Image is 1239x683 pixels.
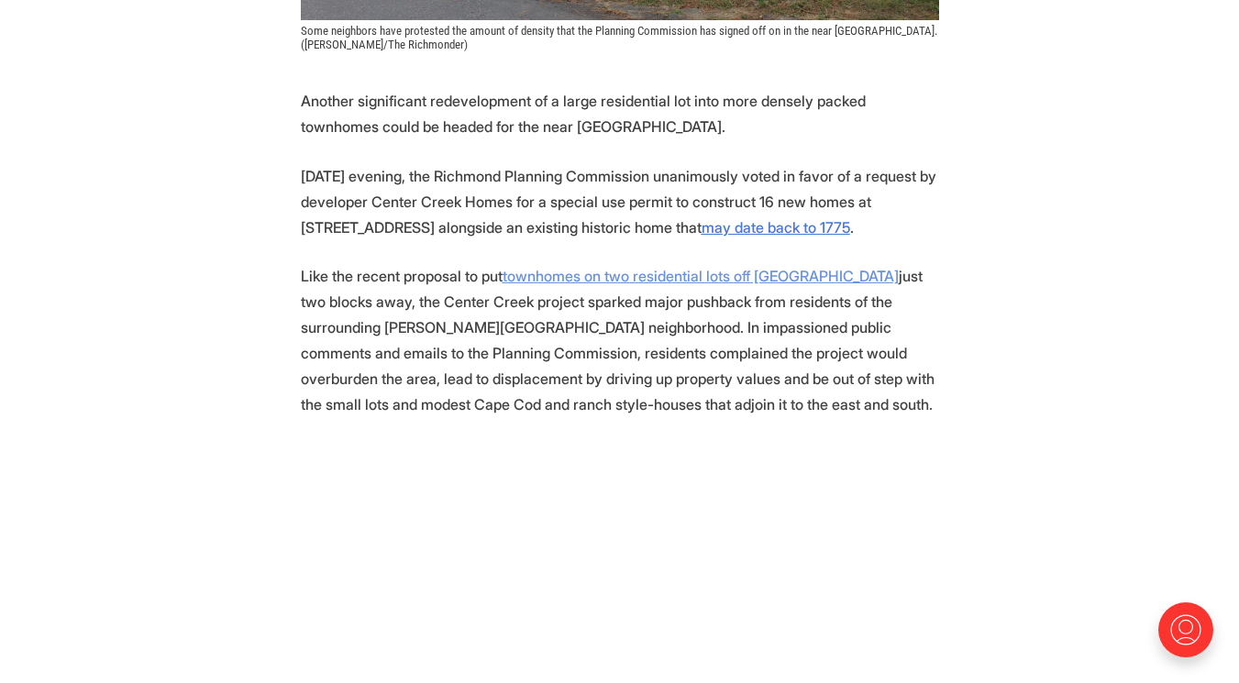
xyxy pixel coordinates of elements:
[503,267,899,285] a: townhomes on two residential lots off [GEOGRAPHIC_DATA]
[1143,593,1239,683] iframe: portal-trigger
[301,263,939,417] p: Like the recent proposal to put just two blocks away, the Center Creek project sparked major push...
[702,218,850,237] a: may date back to 1775
[301,163,939,240] p: [DATE] evening, the Richmond Planning Commission unanimously voted in favor of a request by devel...
[301,24,940,51] span: Some neighbors have protested the amount of density that the Planning Commission has signed off o...
[301,88,939,139] p: Another significant redevelopment of a large residential lot into more densely packed townhomes c...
